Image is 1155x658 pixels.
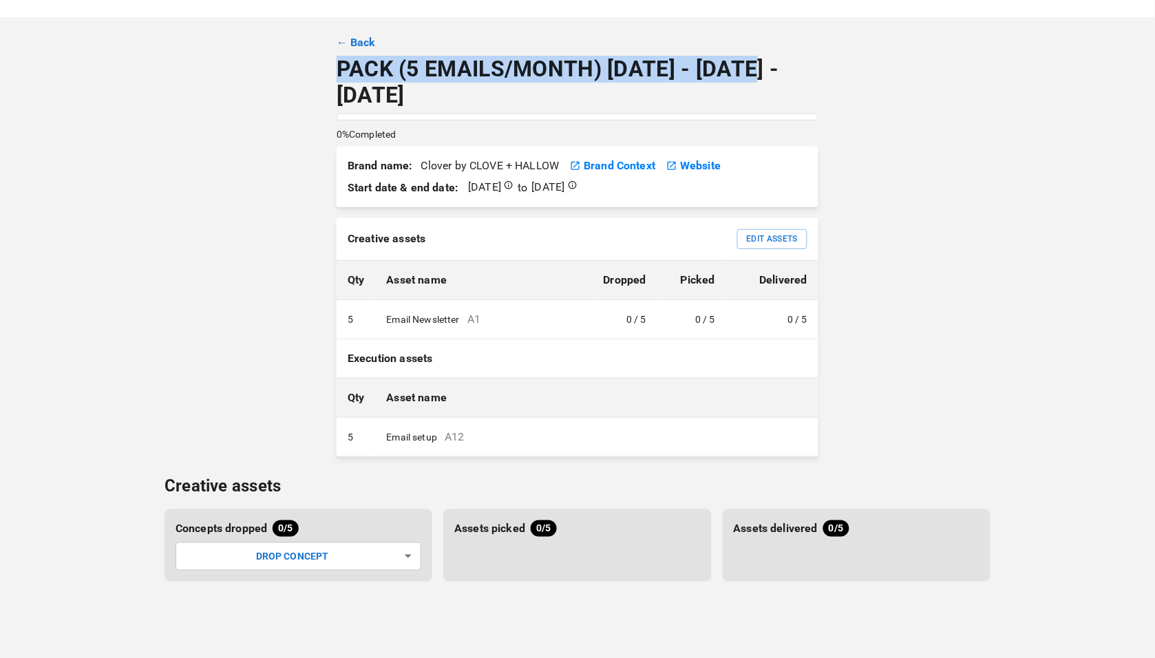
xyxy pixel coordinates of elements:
[337,417,376,456] td: 5
[337,34,376,51] a: ← Back
[593,260,657,299] th: Dropped
[468,180,501,195] p: [DATE]
[376,260,593,299] th: Asset name
[376,417,818,456] td: Email setup
[593,299,657,339] td: 0 / 5
[256,551,329,562] span: DROP CONCEPT
[337,127,396,141] p: 0% Completed
[532,180,565,195] p: [DATE]
[337,339,818,379] th: Execution assets
[657,299,726,339] td: 0 / 5
[680,158,721,174] a: Website
[337,260,376,299] th: Qty
[176,520,267,537] p: Concepts dropped
[823,521,849,535] span: 0/5
[737,229,807,249] button: Edit Assets
[376,378,818,417] th: Asset name
[348,159,418,172] strong: Brand name:
[726,299,818,339] td: 0 / 5
[337,378,376,417] th: Qty
[337,299,376,339] td: 5
[337,218,726,261] th: Creative assets
[445,430,464,443] span: A12
[657,260,726,299] th: Picked
[726,260,818,299] th: Delivered
[337,56,818,108] p: PACK (5 EMAILS/MONTH) [DATE] - [DATE] - [DATE]
[467,312,480,326] span: A1
[376,299,593,339] td: Email Newsletter
[348,158,559,174] p: Clover by CLOVE + HALLOW
[273,521,298,535] span: 0/5
[734,520,818,537] p: Assets delivered
[348,180,458,196] strong: Start date & end date:
[454,520,525,537] p: Assets picked
[584,158,655,174] a: Brand Context
[165,474,990,498] p: Creative assets
[531,521,556,535] span: 0/5
[348,180,577,196] span: to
